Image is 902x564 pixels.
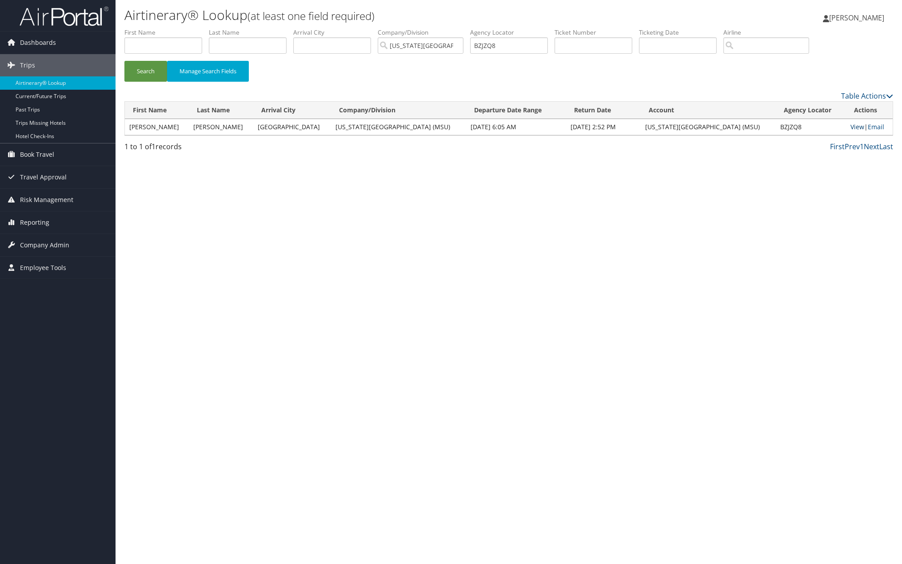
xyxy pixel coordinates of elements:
[470,28,555,37] label: Agency Locator
[555,28,639,37] label: Ticket Number
[830,142,845,151] a: First
[20,257,66,279] span: Employee Tools
[378,28,470,37] label: Company/Division
[124,141,307,156] div: 1 to 1 of records
[879,142,893,151] a: Last
[167,61,249,82] button: Manage Search Fields
[124,28,209,37] label: First Name
[466,119,566,135] td: [DATE] 6:05 AM
[723,28,816,37] label: Airline
[20,6,108,27] img: airportal-logo.png
[209,28,293,37] label: Last Name
[846,102,893,119] th: Actions
[823,4,893,31] a: [PERSON_NAME]
[466,102,566,119] th: Departure Date Range: activate to sort column ascending
[189,102,253,119] th: Last Name: activate to sort column ascending
[331,119,466,135] td: [US_STATE][GEOGRAPHIC_DATA] (MSU)
[253,119,331,135] td: [GEOGRAPHIC_DATA]
[124,61,167,82] button: Search
[152,142,156,151] span: 1
[566,119,641,135] td: [DATE] 2:52 PM
[20,166,67,188] span: Travel Approval
[20,189,73,211] span: Risk Management
[20,32,56,54] span: Dashboards
[641,102,776,119] th: Account: activate to sort column ascending
[846,119,893,135] td: |
[125,119,189,135] td: [PERSON_NAME]
[20,143,54,166] span: Book Travel
[124,6,637,24] h1: Airtinerary® Lookup
[293,28,378,37] label: Arrival City
[253,102,331,119] th: Arrival City: activate to sort column ascending
[864,142,879,151] a: Next
[860,142,864,151] a: 1
[189,119,253,135] td: [PERSON_NAME]
[829,13,884,23] span: [PERSON_NAME]
[247,8,375,23] small: (at least one field required)
[868,123,884,131] a: Email
[20,211,49,234] span: Reporting
[331,102,466,119] th: Company/Division
[639,28,723,37] label: Ticketing Date
[776,102,846,119] th: Agency Locator: activate to sort column ascending
[641,119,776,135] td: [US_STATE][GEOGRAPHIC_DATA] (MSU)
[566,102,641,119] th: Return Date: activate to sort column ascending
[20,234,69,256] span: Company Admin
[125,102,189,119] th: First Name: activate to sort column ascending
[20,54,35,76] span: Trips
[841,91,893,101] a: Table Actions
[845,142,860,151] a: Prev
[776,119,846,135] td: BZJZQ8
[850,123,864,131] a: View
